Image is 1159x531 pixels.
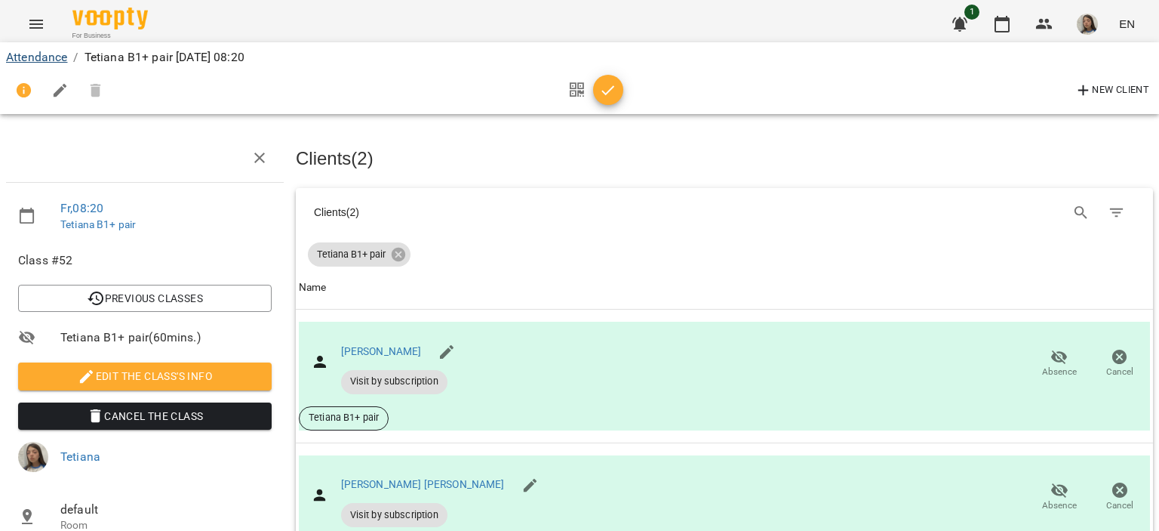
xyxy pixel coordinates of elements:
[6,50,67,64] a: Attendance
[6,48,1153,66] nav: breadcrumb
[1113,10,1141,38] button: EN
[72,8,148,29] img: Voopty Logo
[18,285,272,312] button: Previous Classes
[308,242,410,267] div: Tetiana B1+ pair
[1074,82,1149,100] span: New Client
[341,508,447,522] span: Visit by subscription
[308,248,395,261] span: Tetiana B1+ pair
[296,149,1153,168] h3: Clients ( 2 )
[60,218,136,230] a: Tetiana B1+ pair
[18,252,272,270] span: Class #52
[1071,79,1153,103] button: New Client
[296,188,1153,236] div: Table Toolbar
[1090,343,1150,385] button: Cancel
[1042,499,1077,512] span: Absence
[341,375,447,388] span: Visit by subscription
[299,279,327,297] div: Name
[964,5,979,20] span: 1
[72,31,148,41] span: For Business
[18,6,54,42] button: Menu
[1099,195,1135,231] button: Filter
[1063,195,1099,231] button: Search
[60,501,272,519] span: default
[30,289,260,307] span: Previous Classes
[1077,14,1098,35] img: 8562b237ea367f17c5f9591cc48de4ba.jpg
[1119,16,1135,32] span: EN
[30,407,260,425] span: Cancel the class
[60,449,100,464] a: Tetiana
[341,478,505,490] a: [PERSON_NAME] [PERSON_NAME]
[60,201,103,215] a: Fr , 08:20
[299,279,327,297] div: Sort
[73,48,78,66] li: /
[30,367,260,385] span: Edit the class's Info
[314,205,711,220] div: Clients ( 2 )
[341,345,422,357] a: [PERSON_NAME]
[1029,343,1090,385] button: Absence
[85,48,244,66] p: Tetiana B1+ pair [DATE] 08:20
[300,411,388,424] span: Tetiana B1+ pair
[60,329,272,347] span: Tetiana B1+ pair ( 60 mins. )
[1106,499,1133,512] span: Cancel
[18,403,272,430] button: Cancel the class
[1090,476,1150,518] button: Cancel
[1106,366,1133,378] span: Cancel
[1042,366,1077,378] span: Absence
[1029,476,1090,518] button: Absence
[18,442,48,472] img: 8562b237ea367f17c5f9591cc48de4ba.jpg
[299,279,1150,297] span: Name
[18,363,272,390] button: Edit the class's Info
